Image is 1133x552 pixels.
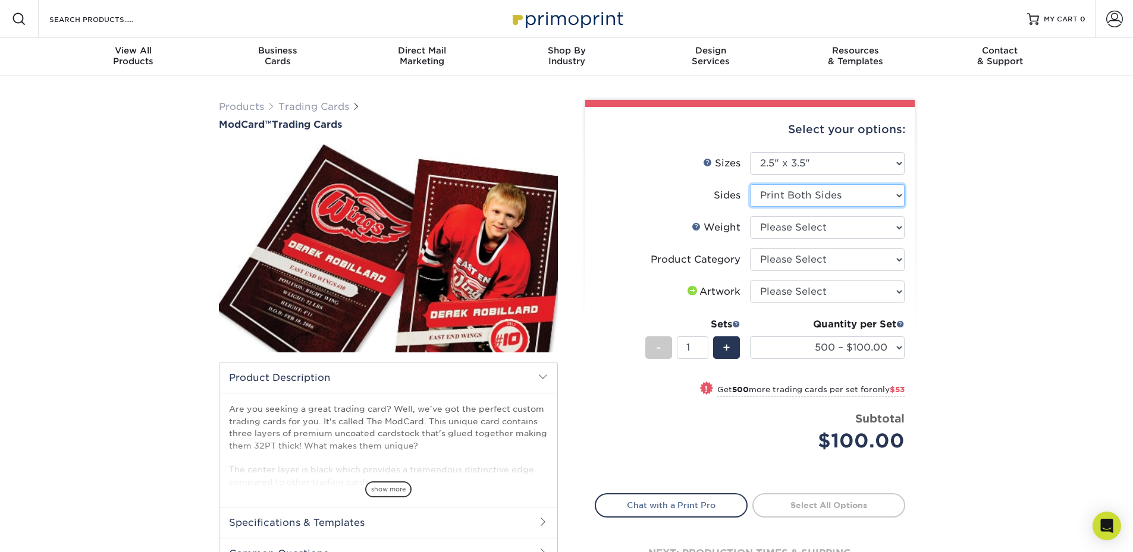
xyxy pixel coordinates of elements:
[61,38,206,76] a: View AllProducts
[350,38,494,76] a: Direct MailMarketing
[494,38,639,76] a: Shop ByIndustry
[219,119,558,130] h1: Trading Cards
[656,339,661,357] span: -
[350,45,494,56] span: Direct Mail
[928,38,1072,76] a: Contact& Support
[783,38,928,76] a: Resources& Templates
[692,220,740,235] div: Weight
[205,38,350,76] a: BusinessCards
[752,493,905,517] a: Select All Options
[685,285,740,299] div: Artwork
[1044,14,1078,24] span: MY CART
[714,188,740,203] div: Sides
[205,45,350,56] span: Business
[928,45,1072,67] div: & Support
[61,45,206,56] span: View All
[928,45,1072,56] span: Contact
[1080,15,1085,23] span: 0
[1093,512,1121,540] div: Open Intercom Messenger
[494,45,639,67] div: Industry
[890,385,905,394] span: $53
[219,362,557,393] h2: Product Description
[61,45,206,67] div: Products
[639,45,783,56] span: Design
[639,38,783,76] a: DesignServices
[651,253,740,267] div: Product Category
[732,385,749,394] strong: 500
[855,412,905,425] strong: Subtotal
[750,317,905,332] div: Quantity per Set
[645,317,740,332] div: Sets
[494,45,639,56] span: Shop By
[365,481,412,497] span: show more
[783,45,928,67] div: & Templates
[507,6,626,31] img: Primoprint
[229,403,548,488] p: Are you seeking a great trading card? Well, we've got the perfect custom trading cards for you. I...
[595,493,748,517] a: Chat with a Print Pro
[783,45,928,56] span: Resources
[705,383,708,395] span: !
[717,385,905,397] small: Get more trading cards per set for
[639,45,783,67] div: Services
[703,156,740,171] div: Sizes
[759,427,905,455] div: $100.00
[219,131,558,365] img: ModCard™ 01
[219,119,272,130] span: ModCard™
[219,119,558,130] a: ModCard™Trading Cards
[48,12,164,26] input: SEARCH PRODUCTS.....
[278,101,349,112] a: Trading Cards
[350,45,494,67] div: Marketing
[723,339,730,357] span: +
[219,507,557,538] h2: Specifications & Templates
[595,107,905,152] div: Select your options:
[219,101,264,112] a: Products
[872,385,905,394] span: only
[205,45,350,67] div: Cards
